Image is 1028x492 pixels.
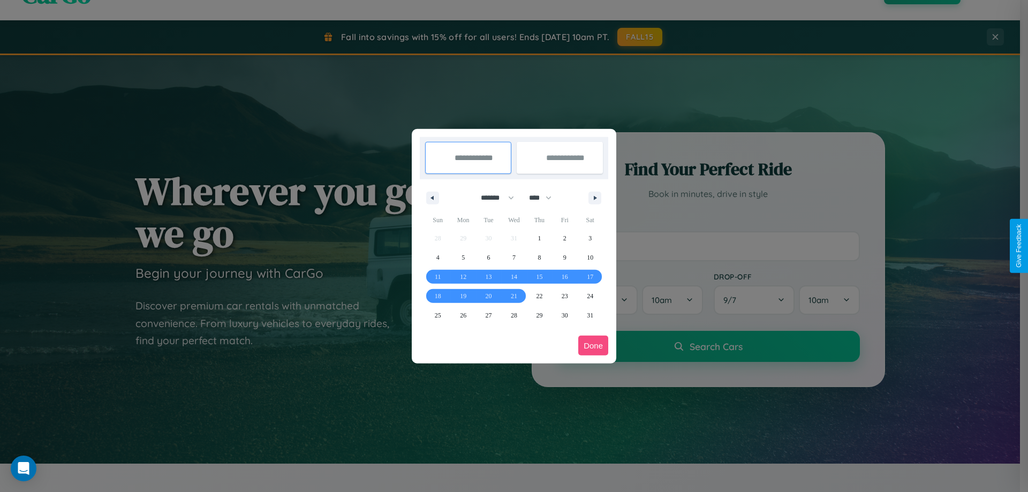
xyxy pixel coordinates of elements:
[450,267,475,286] button: 12
[562,267,568,286] span: 16
[578,286,603,306] button: 24
[527,229,552,248] button: 1
[578,267,603,286] button: 17
[563,229,566,248] span: 2
[527,267,552,286] button: 15
[501,267,526,286] button: 14
[512,248,516,267] span: 7
[588,229,592,248] span: 3
[578,229,603,248] button: 3
[578,306,603,325] button: 31
[486,286,492,306] span: 20
[487,248,490,267] span: 6
[460,306,466,325] span: 26
[562,286,568,306] span: 23
[425,211,450,229] span: Sun
[501,248,526,267] button: 7
[527,306,552,325] button: 29
[476,286,501,306] button: 20
[538,248,541,267] span: 8
[425,306,450,325] button: 25
[538,229,541,248] span: 1
[460,286,466,306] span: 19
[536,267,542,286] span: 15
[435,306,441,325] span: 25
[450,248,475,267] button: 5
[501,211,526,229] span: Wed
[425,248,450,267] button: 4
[450,211,475,229] span: Mon
[436,248,440,267] span: 4
[587,267,593,286] span: 17
[425,286,450,306] button: 18
[552,211,577,229] span: Fri
[578,336,608,355] button: Done
[587,248,593,267] span: 10
[511,306,517,325] span: 28
[552,248,577,267] button: 9
[552,229,577,248] button: 2
[476,248,501,267] button: 6
[562,306,568,325] span: 30
[552,267,577,286] button: 16
[11,456,36,481] div: Open Intercom Messenger
[501,286,526,306] button: 21
[527,211,552,229] span: Thu
[476,267,501,286] button: 13
[578,248,603,267] button: 10
[536,306,542,325] span: 29
[552,306,577,325] button: 30
[563,248,566,267] span: 9
[435,267,441,286] span: 11
[425,267,450,286] button: 11
[578,211,603,229] span: Sat
[511,267,517,286] span: 14
[511,286,517,306] span: 21
[536,286,542,306] span: 22
[552,286,577,306] button: 23
[587,306,593,325] span: 31
[435,286,441,306] span: 18
[527,286,552,306] button: 22
[476,211,501,229] span: Tue
[501,306,526,325] button: 28
[476,306,501,325] button: 27
[462,248,465,267] span: 5
[1015,224,1023,268] div: Give Feedback
[587,286,593,306] span: 24
[460,267,466,286] span: 12
[450,306,475,325] button: 26
[486,306,492,325] span: 27
[527,248,552,267] button: 8
[450,286,475,306] button: 19
[486,267,492,286] span: 13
